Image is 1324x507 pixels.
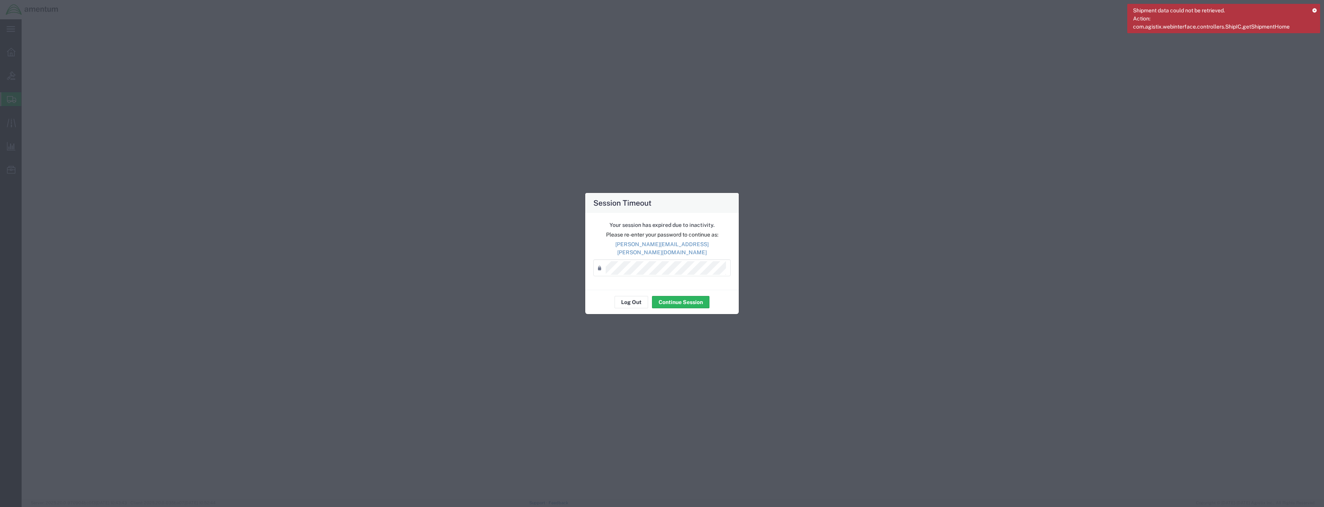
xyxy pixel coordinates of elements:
[593,221,731,229] p: Your session has expired due to inactivity.
[593,231,731,239] p: Please re-enter your password to continue as:
[652,296,709,308] button: Continue Session
[1133,7,1306,31] span: Shipment data could not be retrieved. Action: com.agistix.webinterface.controllers.ShipIC,getShip...
[615,296,648,308] button: Log Out
[593,240,731,257] p: [PERSON_NAME][EMAIL_ADDRESS][PERSON_NAME][DOMAIN_NAME]
[593,197,652,208] h4: Session Timeout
